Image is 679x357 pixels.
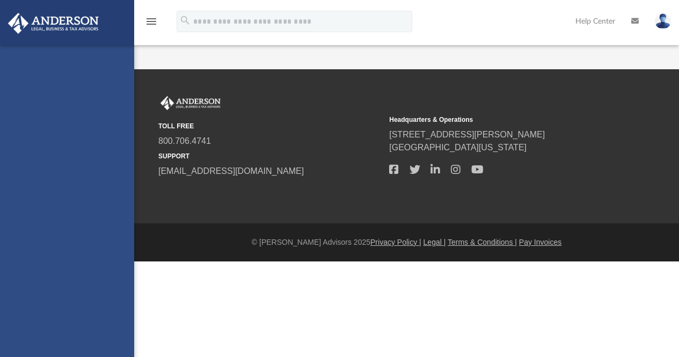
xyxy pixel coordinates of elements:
a: Pay Invoices [519,238,561,246]
a: [STREET_ADDRESS][PERSON_NAME] [389,130,545,139]
a: [EMAIL_ADDRESS][DOMAIN_NAME] [158,166,304,176]
a: Privacy Policy | [370,238,421,246]
a: Legal | [424,238,446,246]
a: Terms & Conditions | [448,238,517,246]
img: Anderson Advisors Platinum Portal [5,13,102,34]
small: SUPPORT [158,151,382,161]
i: search [179,14,191,26]
div: © [PERSON_NAME] Advisors 2025 [134,237,679,248]
img: Anderson Advisors Platinum Portal [158,96,223,110]
small: TOLL FREE [158,121,382,131]
small: Headquarters & Operations [389,115,612,125]
img: User Pic [655,13,671,29]
a: menu [145,20,158,28]
i: menu [145,15,158,28]
a: [GEOGRAPHIC_DATA][US_STATE] [389,143,527,152]
a: 800.706.4741 [158,136,211,145]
